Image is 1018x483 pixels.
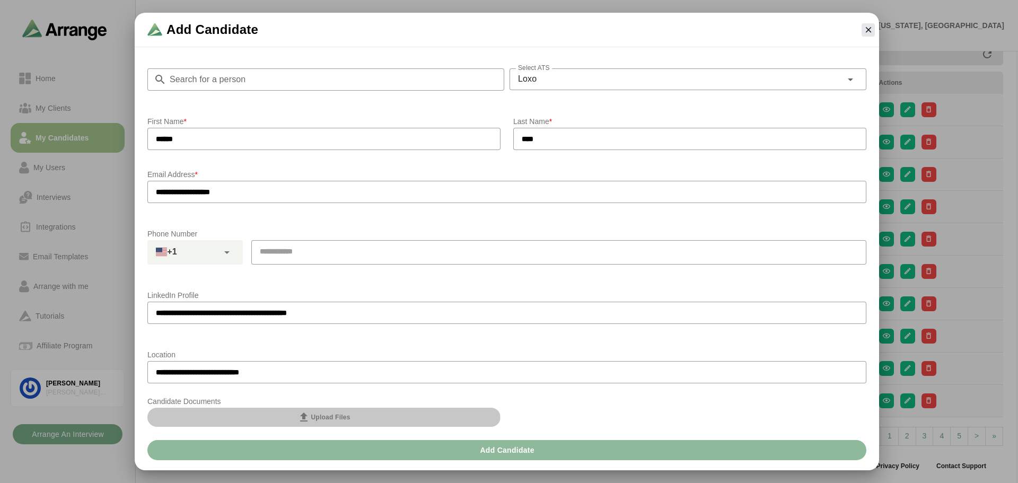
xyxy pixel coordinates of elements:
span: Add Candidate [166,21,258,38]
p: Location [147,348,866,361]
p: LinkedIn Profile [147,289,866,302]
p: Candidate Documents [147,395,501,408]
span: Add Candidate [479,440,534,460]
button: Add Candidate [147,440,866,460]
span: Upload Files [297,411,350,424]
p: Phone Number [147,227,866,240]
span: Loxo [518,72,537,86]
p: First Name [147,115,501,128]
p: Last Name [513,115,866,128]
button: Upload Files [147,408,501,427]
p: Email Address [147,168,866,181]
